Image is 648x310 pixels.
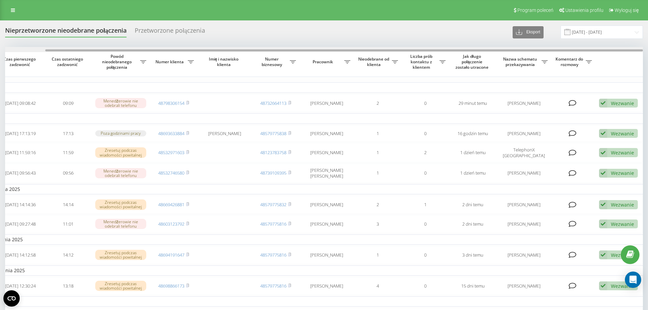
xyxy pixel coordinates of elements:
[158,170,184,176] a: 48532746580
[554,56,586,67] span: Komentarz do rozmowy
[44,164,92,183] td: 09:56
[354,277,401,295] td: 4
[153,59,188,65] span: Numer klienta
[565,7,603,13] span: Ustawienia profilu
[497,215,551,233] td: [PERSON_NAME]
[5,27,127,37] div: Nieprzetworzone nieodebrane połączenia
[401,277,449,295] td: 0
[260,149,286,156] a: 48123783758
[3,290,20,307] button: Open CMP widget
[517,7,553,13] span: Program poleceń
[299,94,354,112] td: [PERSON_NAME]
[354,164,401,183] td: 1
[95,199,146,210] div: Zresetuj podczas wiadomości powitalnej
[203,56,246,67] span: Imię i nazwisko klienta
[299,215,354,233] td: [PERSON_NAME]
[260,100,286,106] a: 48732664113
[95,168,146,178] div: Menedżerowie nie odebrali telefonu
[158,149,184,156] a: 48532971603
[449,164,497,183] td: 1 dzień temu
[299,164,354,183] td: [PERSON_NAME] [PERSON_NAME]
[95,219,146,229] div: Menedżerowie nie odebrali telefonu
[401,196,449,214] td: 1
[95,98,146,108] div: Menedżerowie nie odebrali telefonu
[611,100,634,107] div: Wezwanie
[449,143,497,162] td: 1 dzień temu
[354,215,401,233] td: 3
[513,26,544,38] button: Eksport
[158,283,184,289] a: 48698866173
[449,196,497,214] td: 2 dni temu
[611,130,634,137] div: Wezwanie
[299,277,354,295] td: [PERSON_NAME]
[95,54,140,70] span: Powód nieodebranego połączenia
[500,56,542,67] span: Nazwa schematu przekazywania
[401,215,449,233] td: 0
[197,125,252,142] td: [PERSON_NAME]
[95,147,146,158] div: Zresetuj podczas wiadomości powitalnej
[299,196,354,214] td: [PERSON_NAME]
[401,246,449,264] td: 0
[454,54,491,70] span: Jak długo połączenie zostało utracone
[401,143,449,162] td: 2
[260,170,286,176] a: 48739109395
[95,281,146,291] div: Zresetuj podczas wiadomości powitalnej
[135,27,205,37] div: Przetworzone połączenia
[44,196,92,214] td: 14:14
[497,164,551,183] td: [PERSON_NAME]
[158,221,184,227] a: 48603123792
[357,56,392,67] span: Nieodebrane od klienta
[299,125,354,142] td: [PERSON_NAME]
[354,143,401,162] td: 1
[449,246,497,264] td: 3 dni temu
[260,221,286,227] a: 48579775816
[260,130,286,136] a: 48579775838
[44,143,92,162] td: 11:59
[255,56,290,67] span: Numer biznesowy
[449,94,497,112] td: 29 minut temu
[158,201,184,208] a: 48669426881
[611,283,634,289] div: Wezwanie
[449,277,497,295] td: 15 dni temu
[611,221,634,227] div: Wezwanie
[260,283,286,289] a: 48579775816
[497,143,551,162] td: TelephonX [GEOGRAPHIC_DATA]
[405,54,439,70] span: Liczba prób kontaktu z klientem
[158,100,184,106] a: 48798306154
[611,149,634,156] div: Wezwanie
[303,59,344,65] span: Pracownik
[50,56,86,67] span: Czas ostatniego zadzwonić
[611,170,634,176] div: Wezwanie
[158,252,184,258] a: 48694191647
[611,201,634,208] div: Wezwanie
[95,130,146,136] div: Poza godzinami pracy
[401,164,449,183] td: 0
[449,125,497,142] td: 16 godzin temu
[44,125,92,142] td: 17:13
[401,94,449,112] td: 0
[497,125,551,142] td: [PERSON_NAME]
[95,250,146,260] div: Zresetuj podczas wiadomości powitalnej
[615,7,639,13] span: Wyloguj się
[611,252,634,258] div: Wezwanie
[158,130,184,136] a: 48693633884
[354,196,401,214] td: 2
[497,196,551,214] td: [PERSON_NAME]
[497,246,551,264] td: [PERSON_NAME]
[497,94,551,112] td: [PERSON_NAME]
[354,94,401,112] td: 2
[44,215,92,233] td: 11:01
[44,94,92,112] td: 09:09
[299,143,354,162] td: [PERSON_NAME]
[260,252,286,258] a: 48579775816
[44,246,92,264] td: 14:12
[401,125,449,142] td: 0
[2,56,39,67] span: Czas pierwszego zadzwonić
[449,215,497,233] td: 2 dni temu
[299,246,354,264] td: [PERSON_NAME]
[497,277,551,295] td: [PERSON_NAME]
[44,277,92,295] td: 13:18
[354,125,401,142] td: 1
[260,201,286,208] a: 48579775832
[625,272,641,288] div: Open Intercom Messenger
